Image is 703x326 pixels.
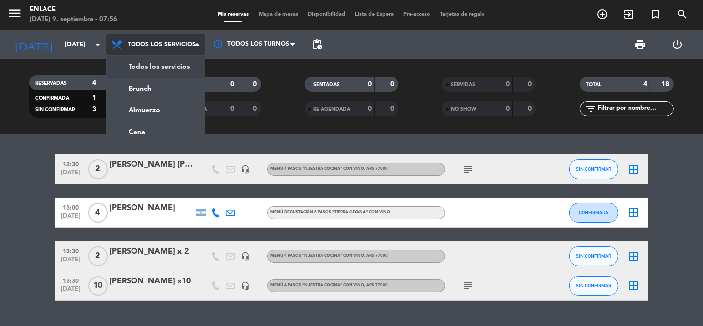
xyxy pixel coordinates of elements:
span: NO SHOW [451,107,476,112]
a: Brunch [107,78,205,99]
span: SERVIDAS [451,82,475,87]
span: Menú degustación 6 pasos "TIERRA CUYANA" con vino [270,210,390,214]
strong: 0 [230,81,234,88]
i: turned_in_not [650,8,661,20]
span: RE AGENDADA [313,107,350,112]
strong: 0 [368,105,372,112]
span: [DATE] [58,286,83,297]
i: border_all [627,163,639,175]
span: SIN CONFIRMAR [576,166,612,172]
span: Todos los servicios [128,41,196,48]
span: , ARS 77000 [364,254,388,258]
span: , ARS 77000 [364,167,388,171]
div: [PERSON_NAME] [109,202,193,215]
i: menu [7,6,22,21]
span: SENTADAS [313,82,340,87]
span: [DATE] [58,213,83,224]
span: Mapa de mesas [254,12,304,17]
strong: 0 [253,81,259,88]
i: subject [462,280,474,292]
span: 12:30 [58,158,83,169]
i: exit_to_app [623,8,635,20]
i: add_circle_outline [596,8,608,20]
strong: 0 [506,81,510,88]
i: headset_mic [241,165,250,174]
div: [PERSON_NAME] [PERSON_NAME] x2 [109,158,193,171]
strong: 0 [391,105,396,112]
a: Almuerzo [107,99,205,121]
strong: 18 [661,81,671,88]
button: SIN CONFIRMAR [569,246,618,266]
span: 13:30 [58,245,83,256]
div: LOG OUT [659,30,696,59]
strong: 0 [230,105,234,112]
span: Mis reservas [213,12,254,17]
span: CANCELADA [176,107,207,112]
strong: 0 [253,105,259,112]
i: headset_mic [241,281,250,290]
strong: 1 [92,94,96,101]
span: CONFIRMADA [35,96,69,101]
i: border_all [627,250,639,262]
button: SIN CONFIRMAR [569,159,618,179]
button: SIN CONFIRMAR [569,276,618,296]
span: 4 [88,203,108,223]
i: filter_list [585,103,597,115]
a: Todos los servicios [107,56,205,78]
div: [PERSON_NAME] x10 [109,275,193,288]
a: Cena [107,121,205,143]
span: print [634,39,646,50]
button: menu [7,6,22,24]
i: subject [462,163,474,175]
span: RESERVADAS [35,81,67,86]
div: [PERSON_NAME] x 2 [109,245,193,258]
i: arrow_drop_down [92,39,104,50]
i: headset_mic [241,252,250,261]
strong: 0 [368,81,372,88]
i: power_settings_new [671,39,683,50]
span: 10 [88,276,108,296]
span: Tarjetas de regalo [436,12,490,17]
span: [DATE] [58,169,83,181]
i: search [676,8,688,20]
strong: 4 [643,81,647,88]
div: Enlace [30,5,117,15]
i: border_all [627,280,639,292]
input: Filtrar por nombre... [597,103,673,114]
strong: 4 [92,79,96,86]
i: [DATE] [7,34,60,55]
span: Menú 4 pasos "NUESTRA COCINA" con vino [270,254,388,258]
strong: 0 [528,105,534,112]
span: Disponibilidad [304,12,351,17]
span: TOTAL [586,82,601,87]
span: 13:30 [58,275,83,286]
span: SIN CONFIRMAR [576,253,612,259]
span: Menú 4 pasos "NUESTRA COCINA" con vino [270,283,388,287]
strong: 3 [92,106,96,113]
strong: 0 [528,81,534,88]
span: 13:00 [58,201,83,213]
span: 2 [88,159,108,179]
span: pending_actions [311,39,323,50]
strong: 0 [391,81,396,88]
span: , ARS 77000 [364,283,388,287]
strong: 0 [506,105,510,112]
span: SIN CONFIRMAR [35,107,75,112]
span: Menú 4 pasos "NUESTRA COCINA" con vino [270,167,388,171]
span: 2 [88,246,108,266]
div: [DATE] 9. septiembre - 07:56 [30,15,117,25]
span: Pre-acceso [399,12,436,17]
i: border_all [627,207,639,219]
button: CONFIRMADA [569,203,618,223]
span: [DATE] [58,256,83,268]
span: CONFIRMADA [579,210,609,215]
span: Lista de Espera [351,12,399,17]
span: SIN CONFIRMAR [576,283,612,288]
